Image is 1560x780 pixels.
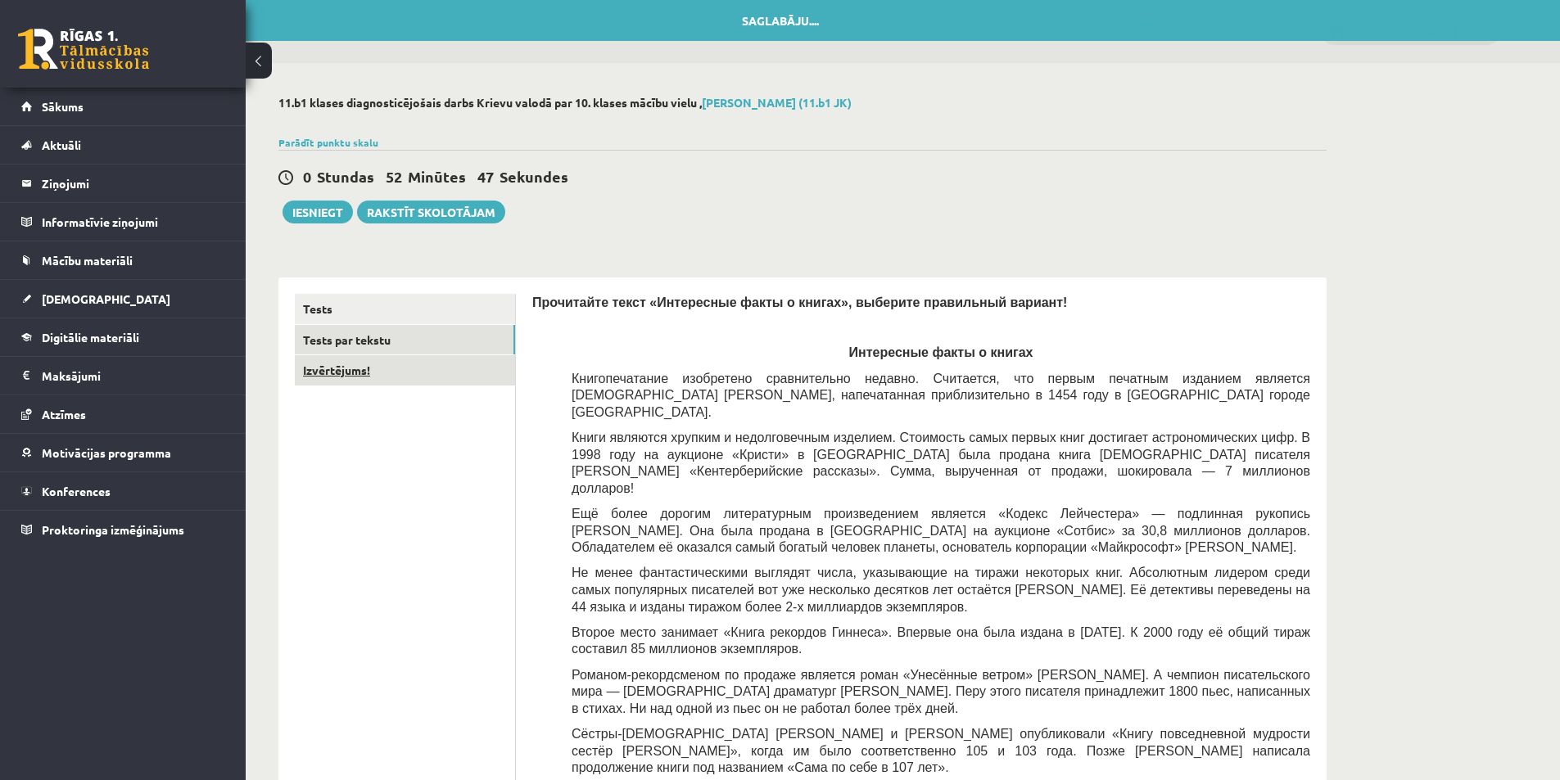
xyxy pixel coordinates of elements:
[386,167,402,186] span: 52
[278,136,378,149] a: Parādīt punktu skalu
[295,294,515,324] a: Tests
[42,253,133,268] span: Mācību materiāli
[42,165,225,202] legend: Ziņojumi
[21,318,225,356] a: Digitālie materiāli
[317,167,374,186] span: Stundas
[21,241,225,279] a: Mācību materiāli
[572,372,1310,419] span: Книгопечатание изобретено сравнительно недавно. Считается, что первым печатным изданием является ...
[572,431,1310,495] span: Книги являются хрупким и недолговечным изделием. Стоимость самых первых книг достигает астрономич...
[42,407,86,422] span: Atzīmes
[500,167,568,186] span: Sekundes
[42,291,170,306] span: [DEMOGRAPHIC_DATA]
[572,668,1310,715] span: Романом-рекордсменом по продаже является роман «Унесённые ветром» [PERSON_NAME]. А чемпион писате...
[21,203,225,241] a: Informatīvie ziņojumi
[572,566,1310,613] span: Не менее фантастическими выглядят числа, указывающие на тиражи некоторых книг. Абсолютным лидером...
[42,522,184,537] span: Proktoringa izmēģinājums
[21,511,225,548] a: Proktoringa izmēģinājums
[21,472,225,510] a: Konferences
[42,357,225,395] legend: Maksājumi
[42,445,171,460] span: Motivācijas programma
[21,395,225,433] a: Atzīmes
[295,355,515,385] a: Izvērtējums!
[42,138,81,152] span: Aktuāli
[532,295,1067,309] span: Прочитайте текст «Интересные факты о книгах», выберите правильный вариант!
[303,167,311,186] span: 0
[21,165,225,202] a: Ziņojumi
[408,167,466,186] span: Minūtes
[295,325,515,355] a: Tests par tekstu
[18,29,149,70] a: Rīgas 1. Tālmācības vidusskola
[572,625,1310,656] span: Второе место занимает «Книга рекордов Гиннеса». Впервые она была издана в [DATE]. К 2000 году её ...
[21,126,225,164] a: Aktuāli
[42,203,225,241] legend: Informatīvie ziņojumi
[21,434,225,471] a: Motivācijas programma
[21,357,225,395] a: Maksājumi
[283,201,353,223] button: Iesniegt
[849,345,1033,359] span: Интересные факты о книгах
[572,507,1310,554] span: Ещё более дорогим литературным произведением является «Кодекс Лейчестера» — подлинная рукопись [P...
[702,95,852,110] a: [PERSON_NAME] (11.b1 JK)
[21,280,225,318] a: [DEMOGRAPHIC_DATA]
[357,201,505,223] a: Rakstīt skolotājam
[278,96,1327,110] h2: 11.b1 klases diagnosticējošais darbs Krievu valodā par 10. klases mācību vielu ,
[21,88,225,125] a: Sākums
[572,727,1310,774] span: Сёстры-[DEMOGRAPHIC_DATA] [PERSON_NAME] и [PERSON_NAME] опубликовали «Книгу повседневной мудрости...
[42,484,111,498] span: Konferences
[477,167,494,186] span: 47
[42,99,84,114] span: Sākums
[42,330,139,345] span: Digitālie materiāli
